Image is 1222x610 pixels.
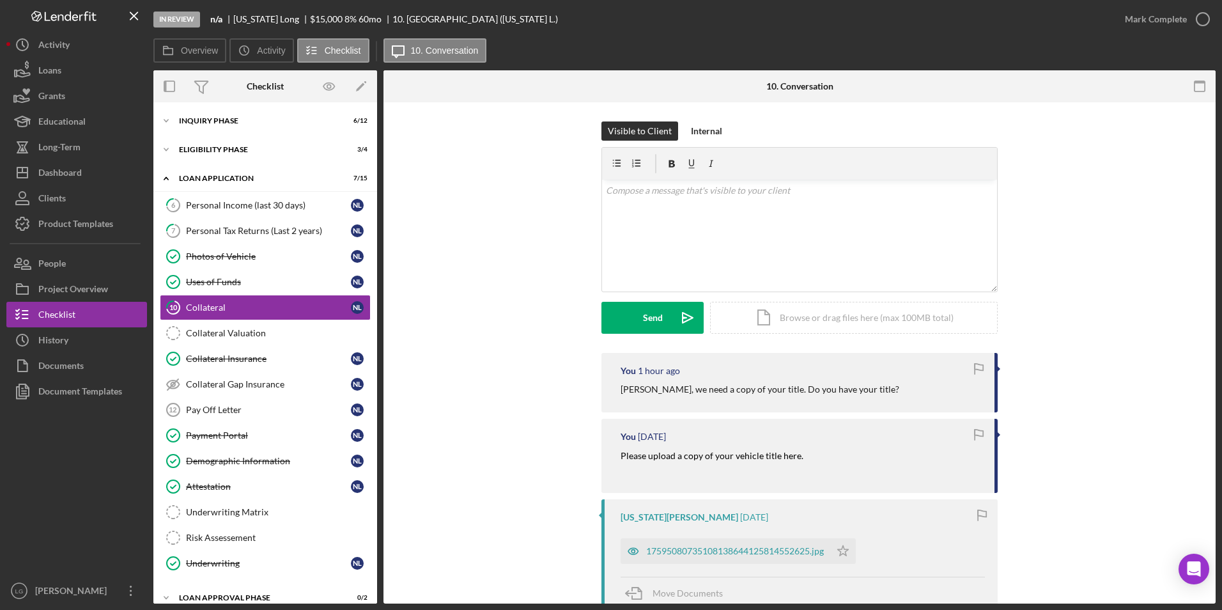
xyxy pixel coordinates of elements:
button: Long-Term [6,134,147,160]
label: 10. Conversation [411,45,479,56]
b: n/a [210,14,222,24]
button: Activity [6,32,147,58]
div: In Review [153,12,200,27]
div: Internal [691,121,722,141]
button: Checklist [6,302,147,327]
button: Product Templates [6,211,147,237]
button: 10. Conversation [383,38,487,63]
div: 17595080735108138644125814552625.jpg [646,546,824,556]
div: 8 % [344,14,357,24]
div: Loan Approval Phase [179,594,336,602]
span: Move Documents [653,588,723,598]
a: History [6,327,147,353]
div: Documents [38,353,84,382]
div: Visible to Client [608,121,672,141]
button: Grants [6,83,147,109]
a: 10CollateralNL [160,295,371,320]
button: Activity [229,38,293,63]
div: Pay Off Letter [186,405,351,415]
div: Underwriting Matrix [186,507,370,517]
tspan: 7 [171,226,176,235]
label: Checklist [325,45,361,56]
div: N L [351,455,364,467]
a: 6Personal Income (last 30 days)NL [160,192,371,218]
div: Eligibility Phase [179,146,336,153]
a: Collateral Valuation [160,320,371,346]
div: 60 mo [359,14,382,24]
button: Dashboard [6,160,147,185]
div: Inquiry Phase [179,117,336,125]
div: 10. Conversation [766,81,833,91]
div: N L [351,352,364,365]
div: N L [351,378,364,391]
div: Checklist [38,302,75,331]
div: Send [643,302,663,334]
div: N L [351,429,364,442]
div: N L [351,480,364,493]
button: People [6,251,147,276]
time: 2025-10-06 17:05 [638,366,680,376]
div: N L [351,224,364,237]
div: Collateral Gap Insurance [186,379,351,389]
div: Collateral Valuation [186,328,370,338]
button: Visible to Client [601,121,678,141]
button: Internal [684,121,729,141]
div: 6 / 12 [344,117,367,125]
div: [US_STATE][PERSON_NAME] [621,512,738,522]
div: Photos of Vehicle [186,251,351,262]
a: Loans [6,58,147,83]
mark: Please upload a copy of your vehicle title here. [621,450,803,461]
a: Payment PortalNL [160,423,371,448]
div: Activity [38,32,70,61]
button: Mark Complete [1112,6,1216,32]
div: 7 / 15 [344,175,367,182]
div: [US_STATE] Long [233,14,310,24]
div: Dashboard [38,160,82,189]
button: Educational [6,109,147,134]
button: Move Documents [621,577,736,609]
div: Mark Complete [1125,6,1187,32]
div: Collateral [186,302,351,313]
div: People [38,251,66,279]
button: Clients [6,185,147,211]
label: Activity [257,45,285,56]
div: Attestation [186,481,351,492]
div: History [38,327,68,356]
div: Risk Assessement [186,533,370,543]
div: Uses of Funds [186,277,351,287]
p: [PERSON_NAME], we need a copy of your title. Do you have your title? [621,382,899,396]
div: Open Intercom Messenger [1179,554,1209,584]
button: Document Templates [6,379,147,404]
div: Grants [38,83,65,112]
div: Underwriting [186,558,351,568]
div: Personal Tax Returns (Last 2 years) [186,226,351,236]
a: 12Pay Off LetterNL [160,397,371,423]
label: Overview [181,45,218,56]
span: $15,000 [310,13,343,24]
a: 7Personal Tax Returns (Last 2 years)NL [160,218,371,244]
div: Checklist [247,81,284,91]
a: Underwriting Matrix [160,499,371,525]
a: UnderwritingNL [160,551,371,576]
a: Collateral Gap InsuranceNL [160,371,371,397]
div: Loans [38,58,61,86]
div: 0 / 2 [344,594,367,602]
a: Collateral InsuranceNL [160,346,371,371]
div: [PERSON_NAME] [32,578,115,607]
text: LG [15,588,24,595]
button: Checklist [297,38,369,63]
div: N L [351,250,364,263]
time: 2025-10-03 18:55 [638,432,666,442]
a: Uses of FundsNL [160,269,371,295]
button: Documents [6,353,147,379]
button: Project Overview [6,276,147,302]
